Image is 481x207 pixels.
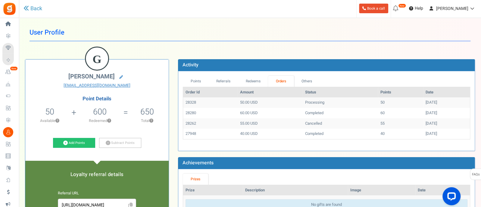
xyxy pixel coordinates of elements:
[472,169,480,180] span: FAQs
[183,159,214,166] b: Achievements
[238,76,268,87] a: Redeems
[423,87,470,98] th: Date
[30,24,470,41] h1: User Profile
[303,97,378,108] td: Processing
[243,185,348,196] th: Description
[129,118,166,123] p: Total
[238,87,303,98] th: Amount
[303,118,378,129] td: Cancelled
[238,129,303,139] td: 40.00 USD
[268,76,294,87] a: Orders
[140,107,154,116] h5: 650
[183,118,238,129] td: 28262
[378,108,423,118] td: 60
[303,108,378,118] td: Completed
[183,61,198,68] b: Activity
[183,174,208,185] a: Prizes
[68,72,115,81] span: [PERSON_NAME]
[10,66,18,71] em: New
[209,76,238,87] a: Referrals
[99,138,141,148] a: Subtract Points
[348,185,415,196] th: Image
[426,110,467,116] div: [DATE]
[45,106,54,118] span: 50
[183,108,238,118] td: 28280
[294,76,320,87] a: Others
[378,118,423,129] td: 55
[93,107,107,116] h5: 600
[415,185,470,196] th: Date
[378,97,423,108] td: 50
[238,118,303,129] td: 55.00 USD
[25,96,169,102] h4: Point Details
[183,129,238,139] td: 27948
[183,185,243,196] th: Prize
[359,4,388,13] a: Book a call
[86,47,108,71] figcaption: G
[426,100,467,105] div: [DATE]
[107,119,111,123] button: ?
[77,118,123,123] p: Redeemed
[58,191,136,196] h6: Referral URL
[183,97,238,108] td: 28328
[436,5,468,12] span: [PERSON_NAME]
[30,83,164,89] a: [EMAIL_ADDRESS][DOMAIN_NAME]
[426,131,467,137] div: [DATE]
[378,87,423,98] th: Points
[53,138,95,148] a: Add Points
[238,97,303,108] td: 50.00 USD
[426,121,467,126] div: [DATE]
[238,108,303,118] td: 60.00 USD
[55,119,59,123] button: ?
[3,2,16,16] img: Gratisfaction
[28,118,71,123] p: Available
[183,87,238,98] th: Order Id
[183,76,209,87] a: Points
[303,87,378,98] th: Status
[413,5,423,11] span: Help
[2,67,16,77] a: New
[149,119,153,123] button: ?
[378,129,423,139] td: 40
[398,4,406,8] em: New
[407,4,426,13] a: Help
[31,172,163,177] h5: Loyalty referral details
[303,129,378,139] td: Completed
